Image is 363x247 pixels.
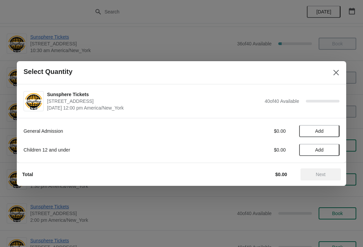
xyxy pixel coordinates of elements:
[24,92,43,111] img: Sunsphere Tickets | 810 Clinch Avenue, Knoxville, TN, USA | September 8 | 12:00 pm America/New_York
[47,98,261,105] span: [STREET_ADDRESS]
[22,172,33,177] strong: Total
[299,144,339,156] button: Add
[47,105,261,111] span: [DATE] 12:00 pm America/New_York
[224,147,286,153] div: $0.00
[24,68,73,76] h2: Select Quantity
[299,125,339,137] button: Add
[265,98,299,104] span: 40 of 40 Available
[275,172,287,177] strong: $0.00
[24,128,210,134] div: General Admission
[315,128,324,134] span: Add
[330,67,342,79] button: Close
[24,147,210,153] div: Children 12 and under
[224,128,286,134] div: $0.00
[47,91,261,98] span: Sunsphere Tickets
[315,147,324,153] span: Add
